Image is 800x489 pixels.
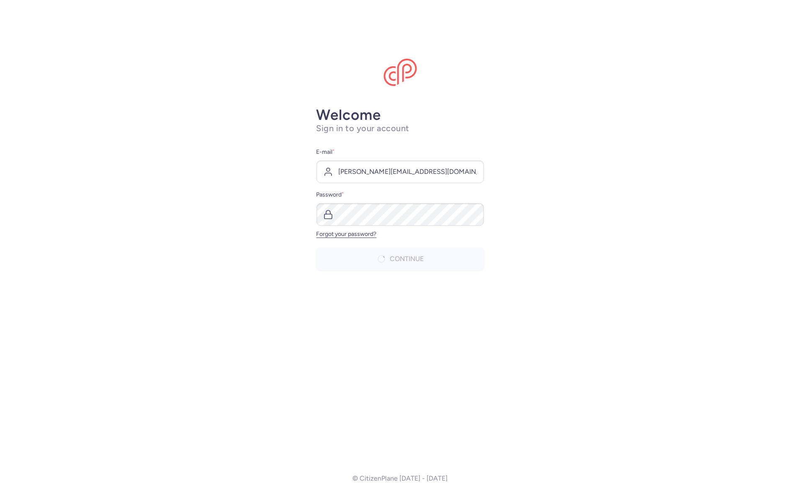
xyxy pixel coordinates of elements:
[316,190,484,200] label: Password
[316,123,484,134] h1: Sign in to your account
[316,248,484,270] button: Continue
[316,160,484,183] input: user@example.com
[316,106,381,124] strong: Welcome
[316,147,484,157] label: E-mail
[316,230,377,238] a: Forgot your password?
[383,59,417,86] img: CitizenPlane logo
[390,255,424,263] span: Continue
[352,475,448,482] p: © CitizenPlane [DATE] - [DATE]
